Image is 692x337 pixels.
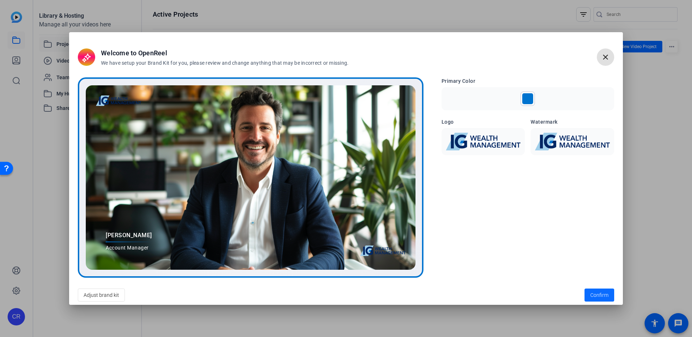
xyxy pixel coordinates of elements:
[531,118,614,126] h3: Watermark
[446,133,521,150] img: Logo
[78,289,125,302] button: Adjust brand kit
[86,85,415,270] img: Preview image
[84,288,119,302] span: Adjust brand kit
[101,60,349,67] h3: We have setup your Brand Kit for you, please review and change anything that may be incorrect or ...
[442,118,525,126] h3: Logo
[101,48,349,58] h2: Welcome to OpenReel
[442,77,614,85] h3: Primary Color
[590,291,608,299] span: Confirm
[106,244,152,252] span: Account Manager
[585,289,614,302] button: Confirm
[106,231,152,240] span: [PERSON_NAME]
[535,133,610,150] img: Watermark
[601,53,610,61] mat-icon: close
